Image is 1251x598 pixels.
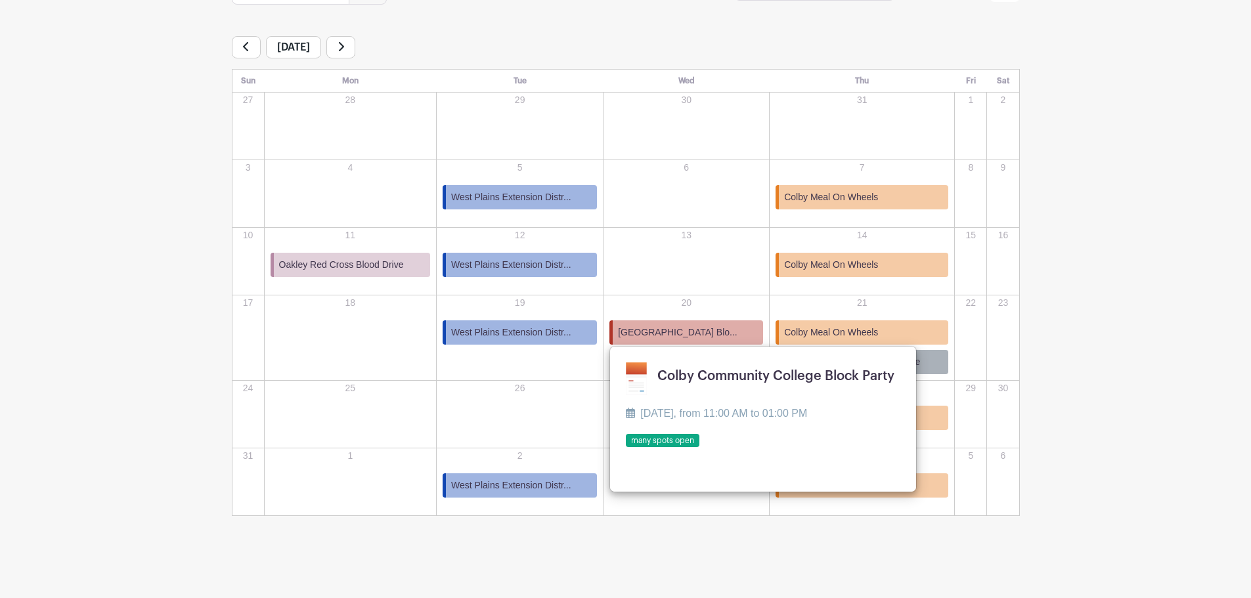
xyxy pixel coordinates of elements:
[443,185,597,209] a: West Plains Extension Distr...
[451,190,571,204] span: West Plains Extension Distr...
[443,320,597,345] a: West Plains Extension Distr...
[955,449,986,463] p: 5
[784,326,878,339] span: Colby Meal On Wheels
[437,70,604,93] th: Tue
[265,93,435,107] p: 28
[784,258,878,272] span: Colby Meal On Wheels
[451,479,571,492] span: West Plains Extension Distr...
[955,93,986,107] p: 1
[437,93,602,107] p: 29
[233,93,263,107] p: 27
[437,381,602,395] p: 26
[443,473,597,498] a: West Plains Extension Distr...
[604,381,768,395] p: 27
[265,449,435,463] p: 1
[265,381,435,395] p: 25
[279,258,404,272] span: Oakley Red Cross Blood Drive
[776,320,948,345] a: Colby Meal On Wheels
[770,161,954,175] p: 7
[988,161,1018,175] p: 9
[770,296,954,310] p: 21
[955,381,986,395] p: 29
[271,253,430,277] a: Oakley Red Cross Blood Drive
[437,449,602,463] p: 2
[955,228,986,242] p: 15
[265,161,435,175] p: 4
[265,296,435,310] p: 18
[988,449,1018,463] p: 6
[987,70,1019,93] th: Sat
[770,93,954,107] p: 31
[784,190,878,204] span: Colby Meal On Wheels
[604,161,768,175] p: 6
[264,70,436,93] th: Mon
[451,258,571,272] span: West Plains Extension Distr...
[604,449,768,463] p: 3
[604,93,768,107] p: 30
[988,296,1018,310] p: 23
[604,70,770,93] th: Wed
[955,70,987,93] th: Fri
[955,161,986,175] p: 8
[233,161,263,175] p: 3
[988,381,1018,395] p: 30
[437,161,602,175] p: 5
[233,381,263,395] p: 24
[988,228,1018,242] p: 16
[233,449,263,463] p: 31
[265,228,435,242] p: 11
[770,70,955,93] th: Thu
[232,70,264,93] th: Sun
[776,185,948,209] a: Colby Meal On Wheels
[443,253,597,277] a: West Plains Extension Distr...
[776,253,948,277] a: Colby Meal On Wheels
[770,228,954,242] p: 14
[437,296,602,310] p: 19
[451,326,571,339] span: West Plains Extension Distr...
[604,296,768,310] p: 20
[604,228,768,242] p: 13
[988,93,1018,107] p: 2
[266,36,321,58] span: [DATE]
[955,296,986,310] p: 22
[437,228,602,242] p: 12
[233,228,263,242] p: 10
[618,326,737,339] span: [GEOGRAPHIC_DATA] Blo...
[233,296,263,310] p: 17
[609,320,763,345] a: [GEOGRAPHIC_DATA] Blo...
